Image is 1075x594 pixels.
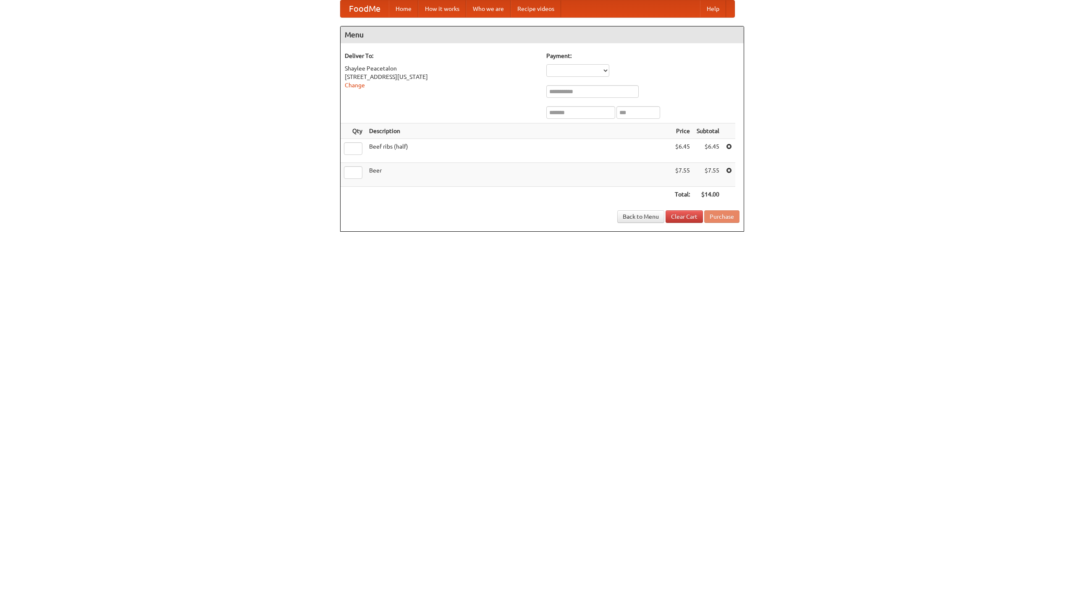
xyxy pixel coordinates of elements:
a: Help [700,0,726,17]
th: Description [366,123,671,139]
th: Subtotal [693,123,723,139]
th: Price [671,123,693,139]
a: How it works [418,0,466,17]
div: [STREET_ADDRESS][US_STATE] [345,73,538,81]
h5: Payment: [546,52,739,60]
a: Who we are [466,0,511,17]
td: $7.55 [693,163,723,187]
th: Qty [341,123,366,139]
a: Back to Menu [617,210,664,223]
td: Beef ribs (half) [366,139,671,163]
a: Change [345,82,365,89]
th: Total: [671,187,693,202]
th: $14.00 [693,187,723,202]
td: $6.45 [671,139,693,163]
td: $6.45 [693,139,723,163]
button: Purchase [704,210,739,223]
h4: Menu [341,26,744,43]
a: Clear Cart [666,210,703,223]
h5: Deliver To: [345,52,538,60]
a: Recipe videos [511,0,561,17]
a: Home [389,0,418,17]
div: Shaylee Peacetalon [345,64,538,73]
a: FoodMe [341,0,389,17]
td: Beer [366,163,671,187]
td: $7.55 [671,163,693,187]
